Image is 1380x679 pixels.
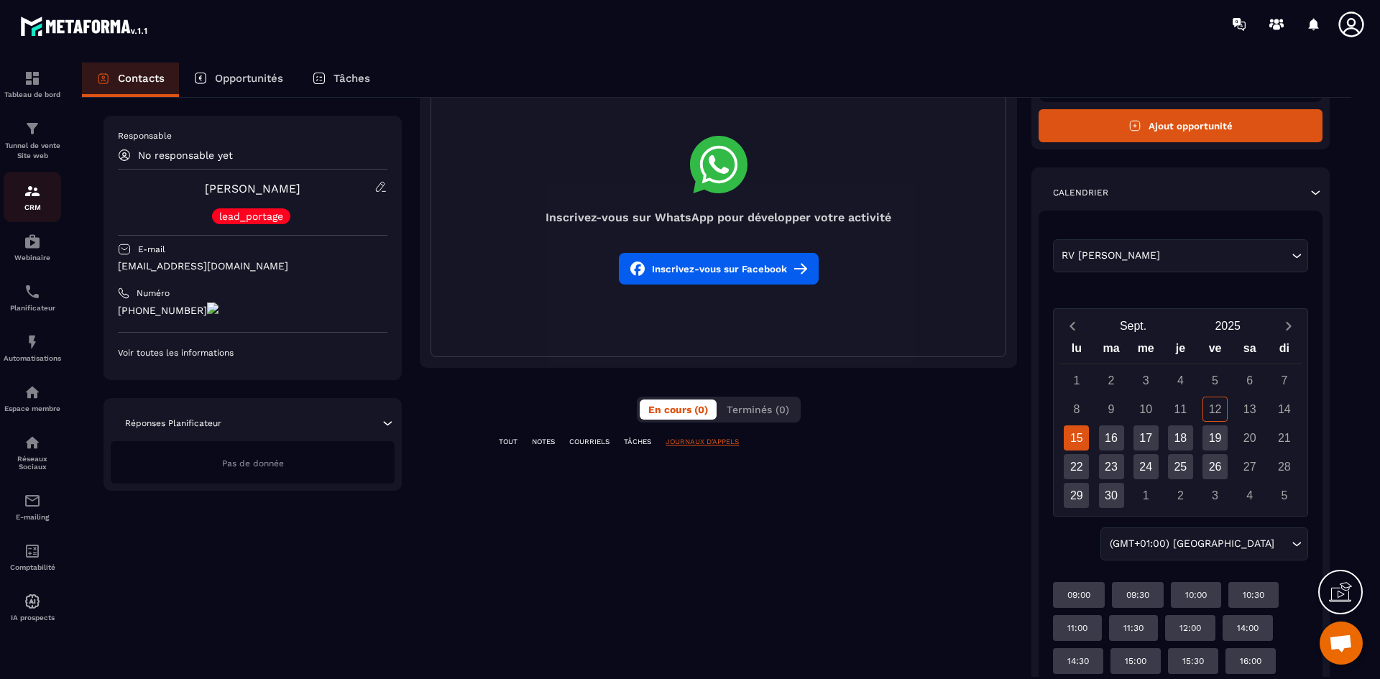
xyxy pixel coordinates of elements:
img: formation [24,120,41,137]
p: lead_portage [219,211,283,221]
div: 30 [1099,483,1124,508]
p: Réseaux Sociaux [4,455,61,471]
p: COURRIELS [569,437,609,447]
button: Open months overlay [1086,313,1181,338]
img: automations [24,233,41,250]
img: accountant [24,542,41,560]
p: 10:30 [1243,589,1264,601]
input: Search for option [1277,536,1288,552]
a: Opportunités [179,63,298,97]
p: TÂCHES [624,437,651,447]
div: 3 [1133,368,1159,393]
p: E-mail [138,244,165,255]
img: email [24,492,41,509]
button: En cours (0) [640,399,717,420]
p: Tableau de bord [4,91,61,98]
p: Tunnel de vente Site web [4,141,61,161]
div: 21 [1271,425,1297,451]
div: 7 [1271,368,1297,393]
p: 11:30 [1123,622,1144,634]
a: Tâches [298,63,385,97]
a: automationsautomationsWebinaire [4,222,61,272]
div: 19 [1202,425,1228,451]
p: 10:00 [1185,589,1207,601]
a: automationsautomationsAutomatisations [4,323,61,373]
div: 20 [1237,425,1262,451]
div: 28 [1271,454,1297,479]
div: 13 [1237,397,1262,422]
p: Opportunités [215,72,283,85]
a: schedulerschedulerPlanificateur [4,272,61,323]
p: Planificateur [4,304,61,312]
div: 4 [1237,483,1262,508]
button: Terminés (0) [718,399,798,420]
div: 9 [1099,397,1124,422]
onoff-telecom-ce-phone-number-wrapper: [PHONE_NUMBER] [118,305,207,316]
div: 16 [1099,425,1124,451]
p: TOUT [499,437,517,447]
div: 26 [1202,454,1228,479]
p: 15:00 [1125,655,1146,667]
img: scheduler [24,283,41,300]
div: je [1163,338,1197,364]
a: formationformationTableau de bord [4,59,61,109]
div: 23 [1099,454,1124,479]
p: Automatisations [4,354,61,362]
div: 18 [1168,425,1193,451]
p: 09:30 [1126,589,1149,601]
div: 24 [1133,454,1159,479]
p: Responsable [118,130,387,142]
div: 27 [1237,454,1262,479]
img: logo [20,13,149,39]
div: 8 [1064,397,1089,422]
img: formation [24,183,41,200]
img: automations [24,384,41,401]
p: 16:00 [1240,655,1261,667]
p: 14:00 [1237,622,1259,634]
button: Next month [1275,316,1302,336]
h4: Inscrivez-vous sur WhatsApp pour développer votre activité [431,211,1006,224]
div: Calendar wrapper [1059,338,1302,508]
p: 14:30 [1067,655,1089,667]
div: Search for option [1053,239,1308,272]
input: Search for option [1164,248,1288,264]
p: IA prospects [4,614,61,622]
div: ma [1094,338,1128,364]
img: actions-icon.png [207,302,218,314]
span: RV [PERSON_NAME] [1059,248,1164,264]
p: 09:00 [1067,589,1090,601]
div: 25 [1168,454,1193,479]
p: Webinaire [4,254,61,262]
div: di [1267,338,1302,364]
a: social-networksocial-networkRéseaux Sociaux [4,423,61,481]
div: 10 [1133,397,1159,422]
a: formationformationCRM [4,172,61,222]
p: NOTES [532,437,555,447]
div: 4 [1168,368,1193,393]
div: ve [1197,338,1232,364]
div: me [1128,338,1163,364]
p: JOURNAUX D'APPELS [666,437,739,447]
div: 12 [1202,397,1228,422]
span: En cours (0) [648,404,708,415]
p: Réponses Planificateur [125,417,221,429]
p: Contacts [118,72,165,85]
p: 15:30 [1182,655,1204,667]
p: CRM [4,203,61,211]
span: (GMT+01:00) [GEOGRAPHIC_DATA] [1106,536,1277,552]
span: Pas de donnée [222,458,284,468]
p: 12:00 [1179,622,1201,634]
div: 2 [1099,368,1124,393]
div: 2 [1168,483,1193,508]
div: 22 [1064,454,1089,479]
a: accountantaccountantComptabilité [4,532,61,582]
div: 15 [1064,425,1089,451]
a: automationsautomationsEspace membre [4,373,61,423]
div: lu [1059,338,1094,364]
div: Calendar days [1059,368,1302,508]
div: 11 [1168,397,1193,422]
div: 5 [1202,368,1228,393]
div: 29 [1064,483,1089,508]
button: Inscrivez-vous sur Facebook [619,253,819,285]
button: Ajout opportunité [1039,109,1322,142]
